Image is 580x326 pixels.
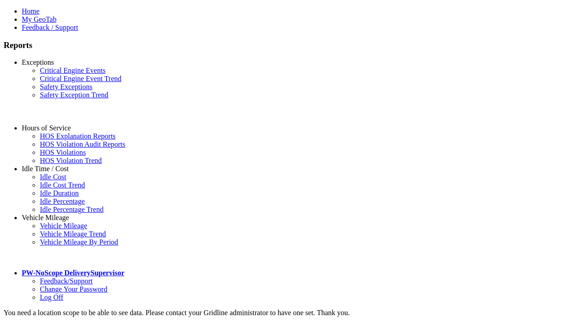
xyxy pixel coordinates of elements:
[40,285,107,293] a: Change Your Password
[40,277,92,285] a: Feedback/Support
[22,7,39,15] a: Home
[40,238,118,246] a: Vehicle Mileage By Period
[40,140,126,148] a: HOS Violation Audit Reports
[40,149,86,156] a: HOS Violations
[40,132,116,140] a: HOS Explanation Reports
[22,15,57,23] a: My GeoTab
[4,309,576,317] div: You need a location scope to be able to see data. Please contact your Gridline administrator to h...
[40,197,85,205] a: Idle Percentage
[40,181,85,189] a: Idle Cost Trend
[40,67,106,74] a: Critical Engine Events
[40,75,121,82] a: Critical Engine Event Trend
[40,83,92,91] a: Safety Exceptions
[40,91,108,99] a: Safety Exception Trend
[22,165,69,173] a: Idle Time / Cost
[22,24,78,31] a: Feedback / Support
[22,58,54,66] a: Exceptions
[40,230,106,238] a: Vehicle Mileage Trend
[22,124,71,132] a: Hours of Service
[40,189,79,197] a: Idle Duration
[40,157,102,164] a: HOS Violation Trend
[40,206,103,213] a: Idle Percentage Trend
[40,222,87,230] a: Vehicle Mileage
[40,173,66,181] a: Idle Cost
[40,293,63,301] a: Log Off
[22,269,124,277] a: PW-NoScope DeliverySupervisor
[22,214,69,221] a: Vehicle Mileage
[4,40,576,50] h3: Reports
